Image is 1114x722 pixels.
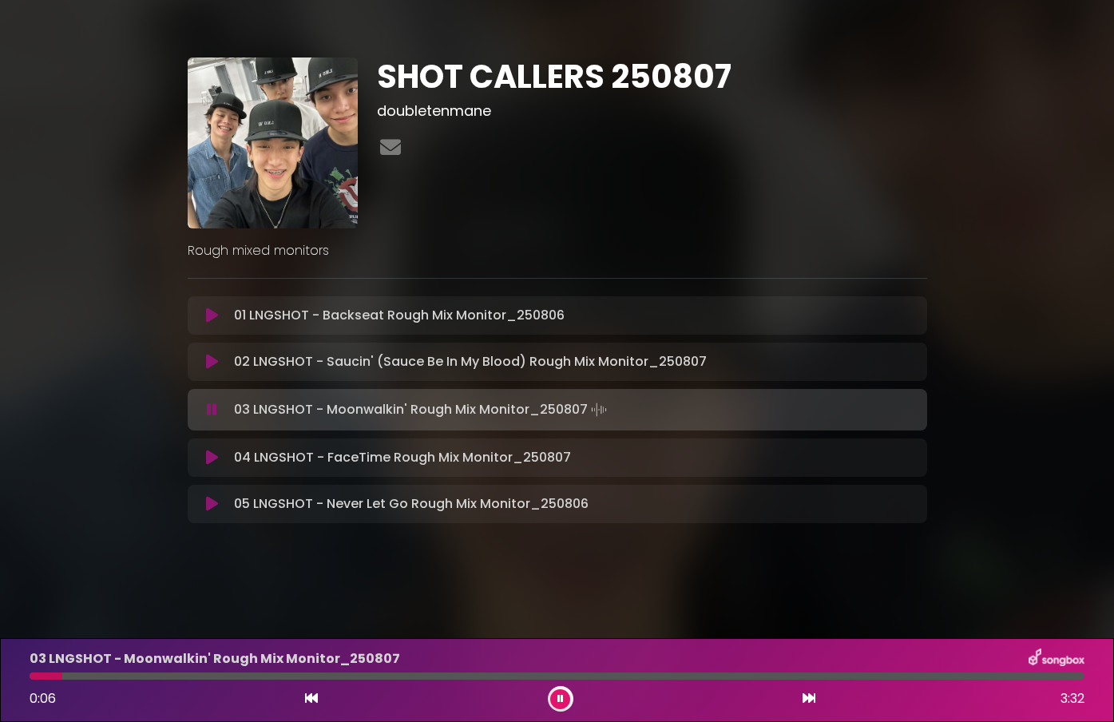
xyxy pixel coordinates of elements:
[588,399,610,421] img: waveform4.gif
[234,494,589,514] p: 05 LNGSHOT - Never Let Go Rough Mix Monitor_250806
[234,352,707,371] p: 02 LNGSHOT - Saucin' (Sauce Be In My Blood) Rough Mix Monitor_250807
[188,241,927,260] p: Rough mixed monitors
[377,102,927,120] h3: doubletenmane
[234,399,610,421] p: 03 LNGSHOT - Moonwalkin' Rough Mix Monitor_250807
[234,306,565,325] p: 01 LNGSHOT - Backseat Rough Mix Monitor_250806
[377,58,927,96] h1: SHOT CALLERS 250807
[188,58,359,228] img: EhfZEEfJT4ehH6TTm04u
[234,448,571,467] p: 04 LNGSHOT - FaceTime Rough Mix Monitor_250807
